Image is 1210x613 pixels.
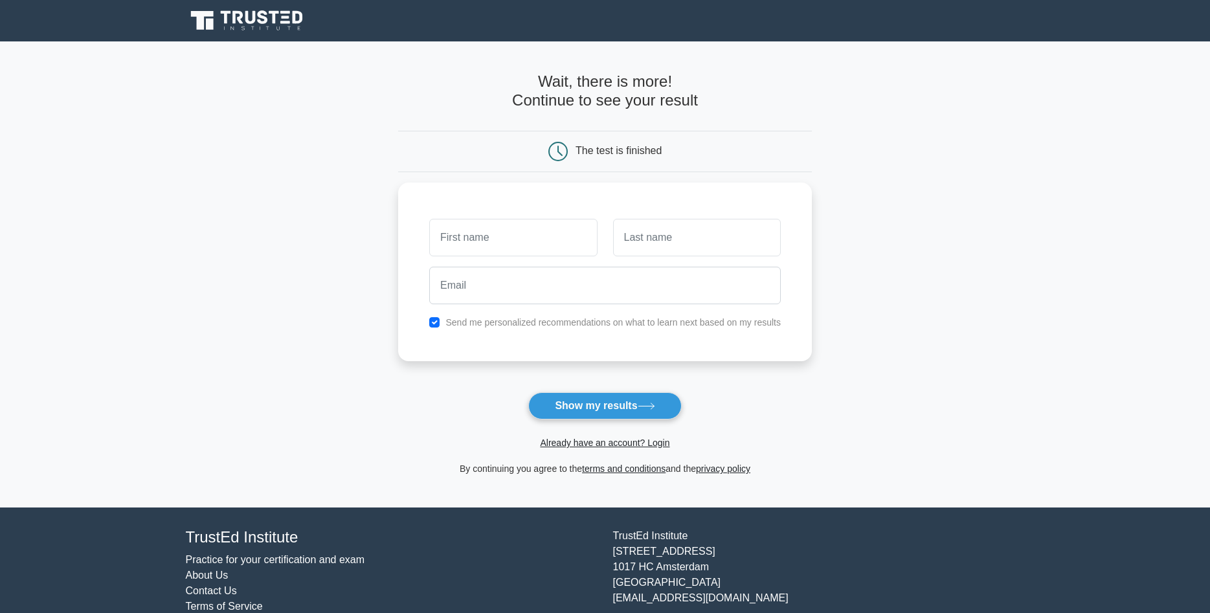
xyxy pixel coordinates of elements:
a: Practice for your certification and exam [186,554,365,565]
a: terms and conditions [582,463,666,474]
a: Contact Us [186,585,237,596]
a: Already have an account? Login [540,438,669,448]
div: By continuing you agree to the and the [390,461,820,476]
label: Send me personalized recommendations on what to learn next based on my results [445,317,781,328]
h4: TrustEd Institute [186,528,598,547]
a: Terms of Service [186,601,263,612]
input: First name [429,219,597,256]
a: privacy policy [696,463,750,474]
input: Email [429,267,781,304]
input: Last name [613,219,781,256]
div: The test is finished [576,145,662,156]
button: Show my results [528,392,681,419]
a: About Us [186,570,229,581]
h4: Wait, there is more! Continue to see your result [398,72,812,110]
